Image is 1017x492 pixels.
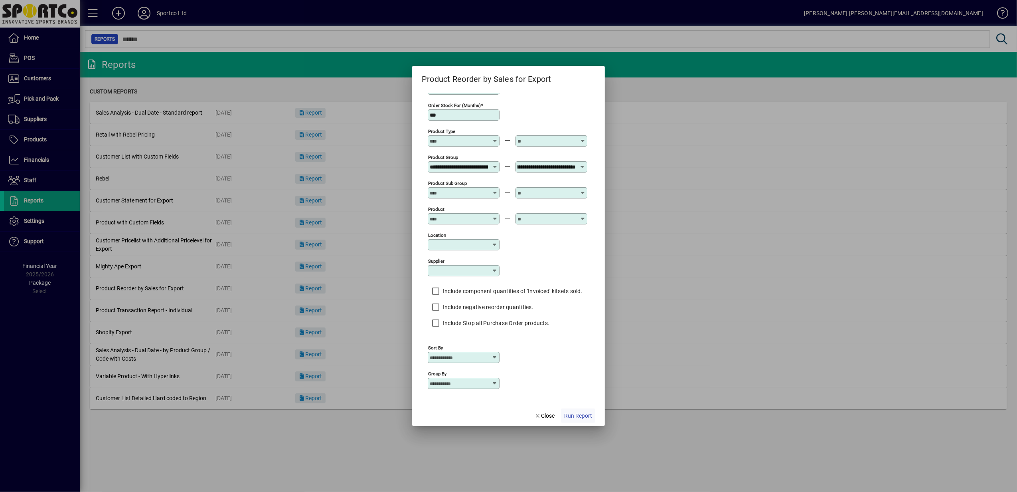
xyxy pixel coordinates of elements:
mat-label: Order stock for (months) [428,102,481,108]
label: Include negative reorder quantities. [441,303,533,311]
span: Run Report [564,412,592,420]
span: Close [534,412,555,420]
button: Run Report [561,409,595,423]
mat-label: Group By [428,371,446,376]
mat-label: Location [428,232,446,238]
label: Include component quantities of 'Invoiced' kitsets sold. [441,287,583,295]
mat-label: Product Sub Group [428,180,467,186]
label: Include Stop all Purchase Order products. [441,319,549,327]
mat-label: Product Group [428,154,458,160]
mat-label: Sort By [428,345,443,350]
mat-label: Product [428,206,444,212]
mat-label: Product Type [428,128,455,134]
mat-label: Supplier [428,258,444,264]
h2: Product Reorder by Sales for Export [412,66,561,85]
button: Close [531,409,558,423]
